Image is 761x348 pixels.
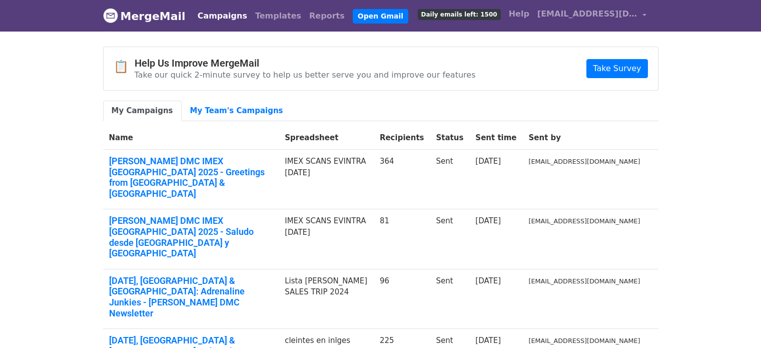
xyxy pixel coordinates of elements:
[533,4,650,28] a: [EMAIL_ADDRESS][DOMAIN_NAME]
[418,9,501,20] span: Daily emails left: 1500
[430,269,469,328] td: Sent
[251,6,305,26] a: Templates
[430,150,469,209] td: Sent
[469,126,522,150] th: Sent time
[475,276,501,285] a: [DATE]
[505,4,533,24] a: Help
[711,300,761,348] div: Widget de chat
[305,6,349,26] a: Reports
[109,215,273,258] a: [PERSON_NAME] DMC IMEX [GEOGRAPHIC_DATA] 2025 - Saludo desde [GEOGRAPHIC_DATA] y [GEOGRAPHIC_DATA]
[374,126,430,150] th: Recipients
[586,59,647,78] a: Take Survey
[182,101,292,121] a: My Team's Campaigns
[475,336,501,345] a: [DATE]
[279,150,374,209] td: IMEX SCANS EVINTRA [DATE]
[135,57,476,69] h4: Help Us Improve MergeMail
[103,126,279,150] th: Name
[279,209,374,269] td: IMEX SCANS EVINTRA [DATE]
[529,277,640,285] small: [EMAIL_ADDRESS][DOMAIN_NAME]
[374,150,430,209] td: 364
[194,6,251,26] a: Campaigns
[109,275,273,318] a: [DATE], [GEOGRAPHIC_DATA] & [GEOGRAPHIC_DATA]: Adrenaline Junkies - [PERSON_NAME] DMC Newsletter
[103,101,182,121] a: My Campaigns
[475,216,501,225] a: [DATE]
[114,60,135,74] span: 📋
[529,217,640,225] small: [EMAIL_ADDRESS][DOMAIN_NAME]
[430,126,469,150] th: Status
[529,158,640,165] small: [EMAIL_ADDRESS][DOMAIN_NAME]
[711,300,761,348] iframe: Chat Widget
[103,6,186,27] a: MergeMail
[430,209,469,269] td: Sent
[374,209,430,269] td: 81
[529,337,640,344] small: [EMAIL_ADDRESS][DOMAIN_NAME]
[537,8,637,20] span: [EMAIL_ADDRESS][DOMAIN_NAME]
[374,269,430,328] td: 96
[135,70,476,80] p: Take our quick 2-minute survey to help us better serve you and improve our features
[414,4,505,24] a: Daily emails left: 1500
[103,8,118,23] img: MergeMail logo
[279,126,374,150] th: Spreadsheet
[523,126,646,150] th: Sent by
[353,9,408,24] a: Open Gmail
[475,157,501,166] a: [DATE]
[109,156,273,199] a: [PERSON_NAME] DMC IMEX [GEOGRAPHIC_DATA] 2025 - Greetings from [GEOGRAPHIC_DATA] & [GEOGRAPHIC_DATA]
[279,269,374,328] td: Lista [PERSON_NAME] SALES TRIP 2024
